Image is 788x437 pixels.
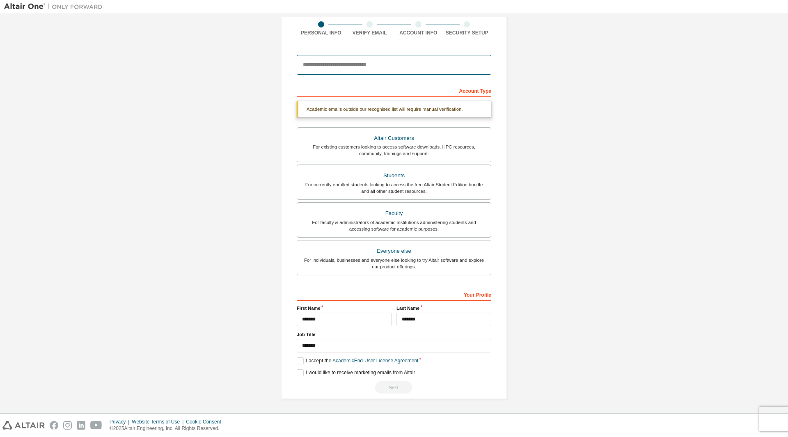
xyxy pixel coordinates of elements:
div: Account Info [394,30,443,36]
label: I accept the [297,357,418,364]
div: For faculty & administrators of academic institutions administering students and accessing softwa... [302,219,486,232]
img: instagram.svg [63,421,72,430]
div: Cookie Consent [186,419,226,425]
img: youtube.svg [90,421,102,430]
div: Everyone else [302,245,486,257]
img: facebook.svg [50,421,58,430]
div: Faculty [302,208,486,219]
div: Account Type [297,84,491,97]
div: Academic emails outside our recognised list will require manual verification. [297,101,491,117]
div: Privacy [110,419,132,425]
div: Provide a valid email to continue [297,381,491,394]
img: altair_logo.svg [2,421,45,430]
div: Verify Email [346,30,394,36]
div: For existing customers looking to access software downloads, HPC resources, community, trainings ... [302,144,486,157]
p: © 2025 Altair Engineering, Inc. All Rights Reserved. [110,425,226,432]
div: Altair Customers [302,133,486,144]
div: Website Terms of Use [132,419,186,425]
a: Academic End-User License Agreement [332,358,418,364]
div: Personal Info [297,30,346,36]
div: Security Setup [443,30,492,36]
label: First Name [297,305,392,311]
label: I would like to receive marketing emails from Altair [297,369,415,376]
div: For individuals, businesses and everyone else looking to try Altair software and explore our prod... [302,257,486,270]
img: Altair One [4,2,107,11]
div: Your Profile [297,288,491,301]
img: linkedin.svg [77,421,85,430]
div: For currently enrolled students looking to access the free Altair Student Edition bundle and all ... [302,181,486,194]
label: Job Title [297,331,491,338]
div: Students [302,170,486,181]
label: Last Name [396,305,491,311]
